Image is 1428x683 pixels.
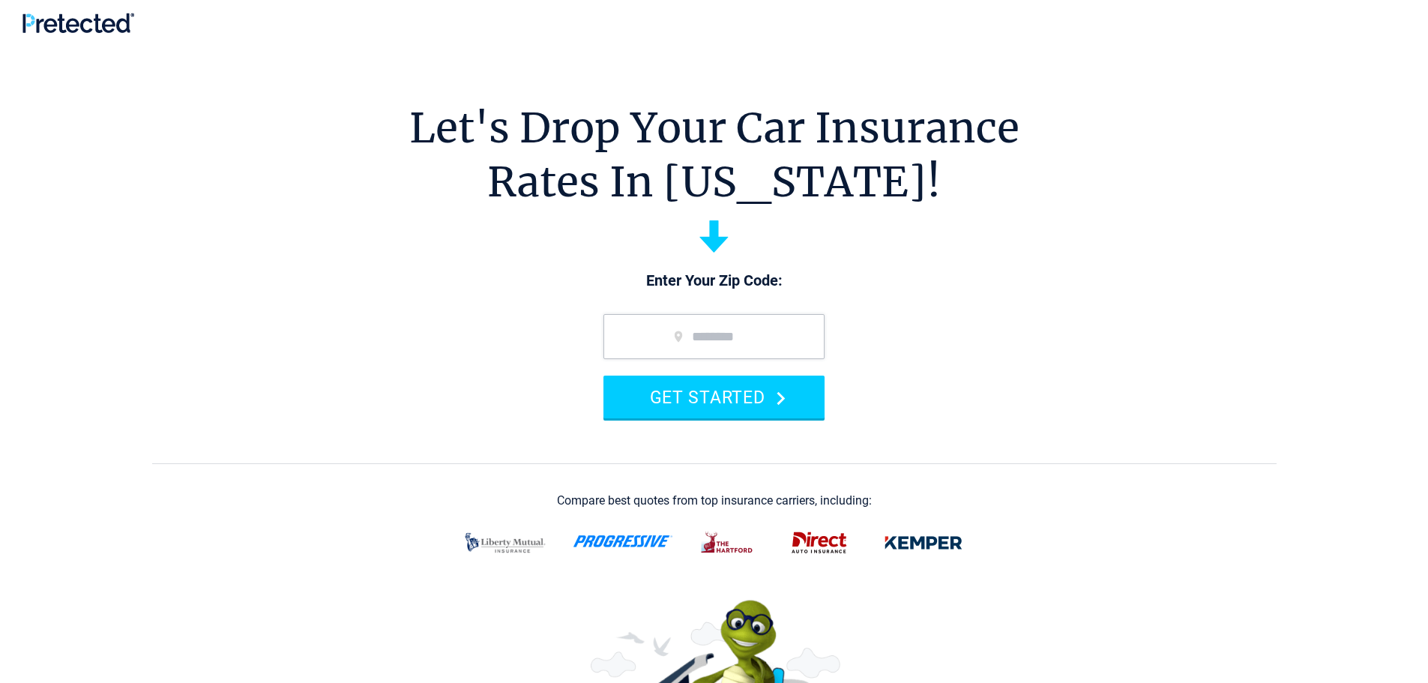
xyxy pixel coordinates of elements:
[603,376,825,418] button: GET STARTED
[783,523,856,562] img: direct
[557,494,872,508] div: Compare best quotes from top insurance carriers, including:
[573,535,673,547] img: progressive
[588,271,840,292] p: Enter Your Zip Code:
[691,523,765,562] img: thehartford
[409,101,1019,209] h1: Let's Drop Your Car Insurance Rates In [US_STATE]!
[456,523,555,562] img: liberty
[22,13,134,33] img: Pretected Logo
[874,523,973,562] img: kemper
[603,314,825,359] input: zip code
